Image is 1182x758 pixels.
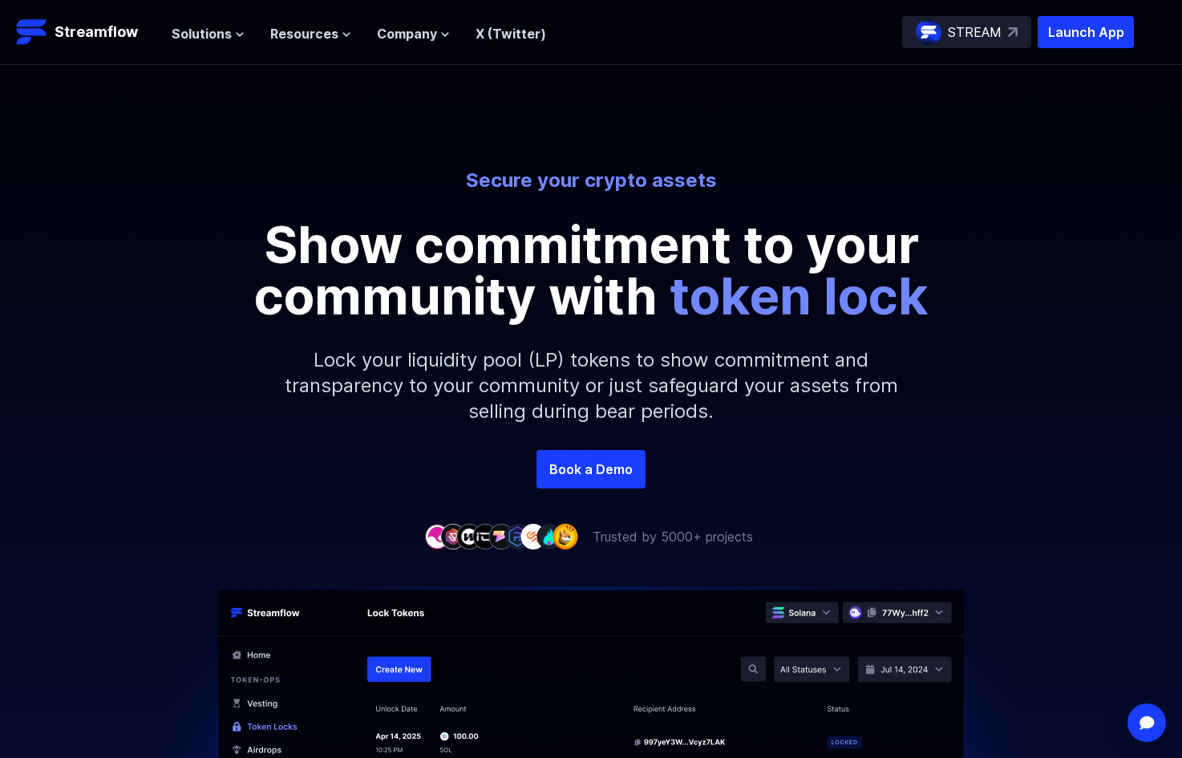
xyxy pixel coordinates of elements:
[593,527,753,546] p: Trusted by 5000+ projects
[16,16,48,48] img: Streamflow Logo
[902,16,1031,48] a: STREAM
[553,524,578,549] img: company-9
[147,168,1035,193] p: Secure your crypto assets
[1127,703,1166,742] div: Open Intercom Messenger
[172,24,232,43] span: Solutions
[16,16,156,48] a: Streamflow
[476,26,546,42] a: X (Twitter)
[172,24,245,43] button: Solutions
[377,24,437,43] span: Company
[1008,27,1018,37] img: top-right-arrow.svg
[55,21,138,43] p: Streamflow
[246,322,936,450] p: Lock your liquidity pool (LP) tokens to show commitment and transparency to your community or jus...
[230,219,952,322] p: Show commitment to your community with
[270,24,338,43] span: Resources
[1038,16,1134,48] button: Launch App
[440,524,466,549] img: company-2
[472,524,498,549] img: company-4
[270,24,351,43] button: Resources
[377,24,450,43] button: Company
[536,524,562,549] img: company-8
[670,265,929,326] span: token lock
[520,524,546,549] img: company-7
[536,450,646,488] a: Book a Demo
[456,524,482,549] img: company-3
[948,22,1002,42] p: STREAM
[916,19,941,45] img: streamflow-logo-circle.png
[424,524,450,549] img: company-1
[504,524,530,549] img: company-6
[488,524,514,549] img: company-5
